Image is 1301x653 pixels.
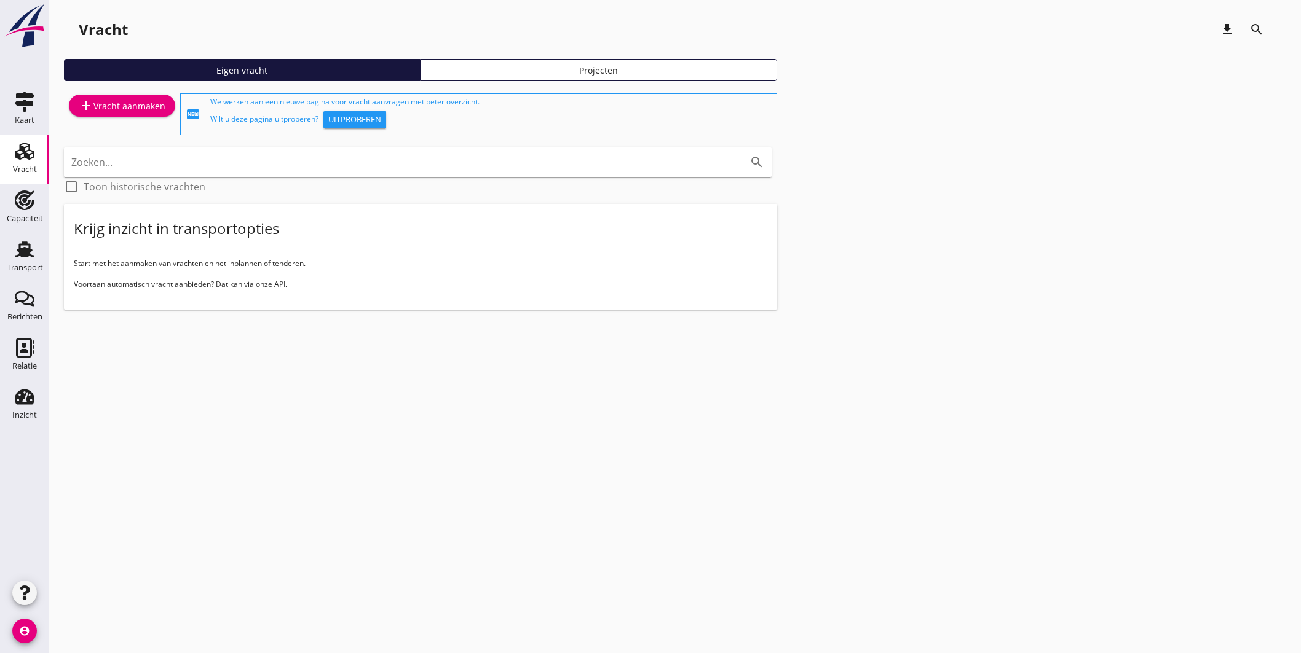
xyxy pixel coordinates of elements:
[79,20,128,39] div: Vracht
[7,313,42,321] div: Berichten
[64,59,421,81] a: Eigen vracht
[79,98,93,113] i: add
[426,64,772,77] div: Projecten
[74,219,279,238] div: Krijg inzicht in transportopties
[69,95,175,117] a: Vracht aanmaken
[749,155,764,170] i: search
[323,111,386,128] button: Uitproberen
[328,114,381,126] div: Uitproberen
[12,619,37,643] i: account_circle
[210,96,772,132] div: We werken aan een nieuwe pagina voor vracht aanvragen met beter overzicht. Wilt u deze pagina uit...
[7,214,43,222] div: Capaciteit
[74,279,767,290] p: Voortaan automatisch vracht aanbieden? Dat kan via onze API.
[13,165,37,173] div: Vracht
[74,258,767,269] p: Start met het aanmaken van vrachten en het inplannen of tenderen.
[1220,22,1235,37] i: download
[12,411,37,419] div: Inzicht
[84,181,205,193] label: Toon historische vrachten
[12,362,37,370] div: Relatie
[71,152,730,172] input: Zoeken...
[15,116,34,124] div: Kaart
[2,3,47,49] img: logo-small.a267ee39.svg
[421,59,777,81] a: Projecten
[7,264,43,272] div: Transport
[79,98,165,113] div: Vracht aanmaken
[186,107,200,122] i: fiber_new
[69,64,415,77] div: Eigen vracht
[1249,22,1264,37] i: search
